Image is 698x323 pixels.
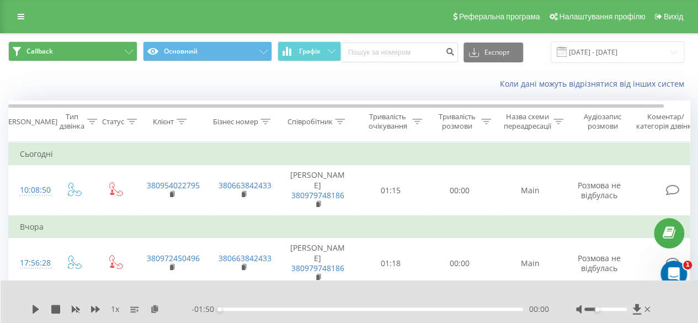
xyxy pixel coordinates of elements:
[494,238,566,289] td: Main
[102,117,124,126] div: Статус
[153,117,174,126] div: Клієнт
[278,41,341,61] button: Графік
[279,238,356,289] td: [PERSON_NAME]
[529,304,548,315] span: 00:00
[503,112,551,131] div: Назва схеми переадресації
[279,165,356,216] td: [PERSON_NAME]
[341,43,458,62] input: Пошук за номером
[576,112,629,131] div: Аудіозапис розмови
[356,165,425,216] td: 01:15
[147,253,200,263] a: 380972450496
[356,238,425,289] td: 01:18
[287,117,332,126] div: Співробітник
[366,112,409,131] div: Тривалість очікування
[291,190,344,200] a: 380979748186
[459,12,540,21] span: Реферальна програма
[60,112,84,131] div: Тип дзвінка
[143,41,272,61] button: Основний
[219,253,271,263] a: 380663842433
[212,117,258,126] div: Бізнес номер
[299,47,321,55] span: Графік
[147,180,200,190] a: 380954022795
[578,180,621,200] span: Розмова не відбулась
[8,41,137,61] button: Callback
[463,43,523,62] button: Експорт
[559,12,645,21] span: Налаштування профілю
[633,112,698,131] div: Коментар/категорія дзвінка
[111,304,119,315] span: 1 x
[2,117,57,126] div: [PERSON_NAME]
[494,165,566,216] td: Main
[425,238,494,289] td: 00:00
[595,307,599,311] div: Accessibility label
[26,47,53,56] span: Callback
[219,180,271,190] a: 380663842433
[500,78,690,89] a: Коли дані можуть відрізнятися вiд інших систем
[578,253,621,273] span: Розмова не відбулась
[217,307,222,311] div: Accessibility label
[435,112,478,131] div: Тривалість розмови
[191,304,220,315] span: - 01:50
[660,261,687,287] iframe: Intercom live chat
[664,12,683,21] span: Вихід
[683,261,692,269] span: 1
[425,165,494,216] td: 00:00
[20,179,42,201] div: 10:08:50
[20,252,42,274] div: 17:56:28
[291,263,344,273] a: 380979748186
